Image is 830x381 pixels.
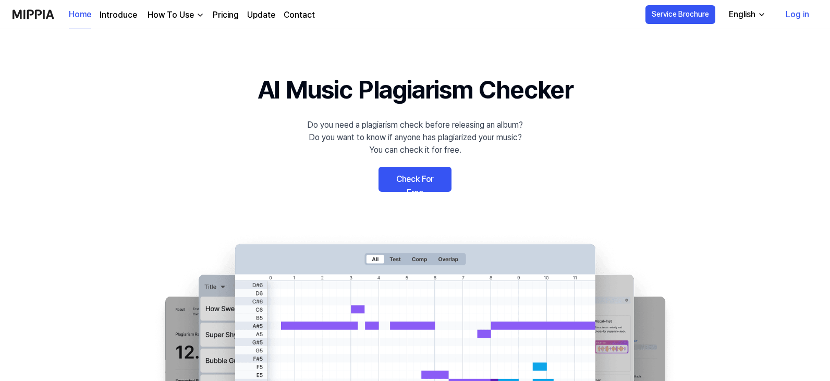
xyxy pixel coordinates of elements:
img: down [196,11,204,19]
div: Do you need a plagiarism check before releasing an album? Do you want to know if anyone has plagi... [307,119,523,156]
div: How To Use [145,9,196,21]
button: How To Use [145,9,204,21]
div: English [727,8,758,21]
a: Check For Free [379,167,451,192]
button: English [721,4,772,25]
button: Service Brochure [645,5,715,24]
a: Update [247,9,275,21]
a: Contact [284,9,315,21]
a: Introduce [100,9,137,21]
a: Pricing [213,9,239,21]
h1: AI Music Plagiarism Checker [258,71,573,108]
a: Home [69,1,91,29]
